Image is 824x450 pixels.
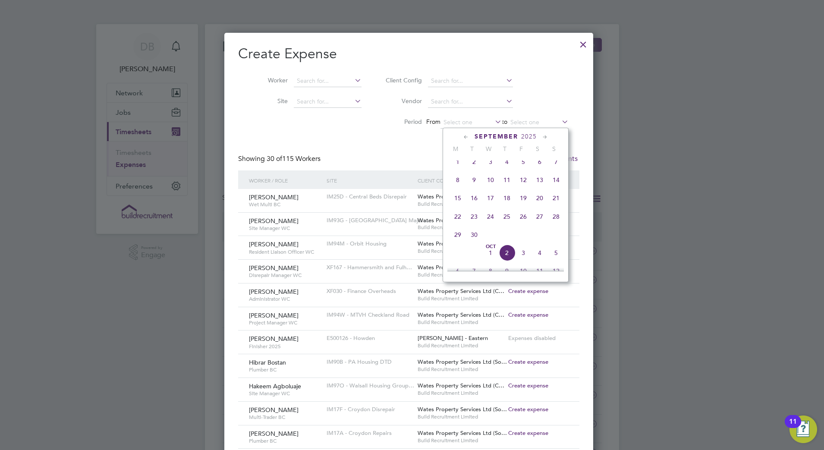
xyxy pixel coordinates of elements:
span: 5 [515,154,532,170]
div: Worker / Role [247,170,324,190]
span: Wates Property Services Ltd (So… [418,193,507,200]
span: 11 [499,172,515,188]
span: [PERSON_NAME] [249,193,299,201]
span: Wates Property Services Ltd (Sout… [418,264,512,271]
li: From to [372,112,579,133]
span: 24 [482,208,499,225]
span: 9 [466,172,482,188]
span: Wates Property Services Ltd (C… [418,240,504,247]
span: IM17A - Croydon Repairs [327,429,392,437]
span: IM90B - PA Housing DTD [327,358,392,365]
input: Search for... [294,75,362,87]
span: Finisher 2025 [249,343,320,350]
span: Oct [482,245,499,249]
input: Search for... [428,75,513,87]
span: [PERSON_NAME] [249,240,299,248]
span: Resident Liaison Officer WC [249,249,320,255]
div: 11 [789,422,797,433]
input: Select one [440,116,502,129]
span: Site Manager WC [249,390,320,397]
span: XF030 - Finance Overheads [327,287,396,295]
span: 4 [499,154,515,170]
span: 12 [548,263,564,279]
span: M [447,145,464,153]
h2: Create Expense [238,45,579,63]
span: 1 [450,154,466,170]
span: 7 [548,154,564,170]
span: Expenses disabled [508,334,556,342]
span: 10 [482,172,499,188]
span: 27 [532,208,548,225]
span: [PERSON_NAME] [249,264,299,272]
span: 14 [548,172,564,188]
span: 17 [482,190,499,206]
span: IM93G - [GEOGRAPHIC_DATA] Major… [327,217,429,224]
span: 26 [515,208,532,225]
span: XF167 - Hammersmith and Fulh… [327,264,412,271]
span: Create expense [508,311,548,318]
div: Site [324,170,415,190]
span: Administrator WC [249,296,320,302]
span: Create expense [508,429,548,437]
span: 3 [482,154,499,170]
span: Create expense [508,382,548,389]
span: 3 [515,245,532,261]
span: 6 [532,154,548,170]
span: 30 [466,227,482,243]
span: Build Recruitment Limited [418,413,504,420]
span: 16 [466,190,482,206]
span: Wates Property Services Ltd (C… [418,311,504,318]
label: Client Config [383,76,422,84]
span: IM97O - Walsall Housing Group… [327,382,414,389]
span: September [475,133,518,140]
span: 21 [548,190,564,206]
span: 30 of [267,154,282,163]
input: Search for... [294,96,362,108]
span: 12 [515,172,532,188]
span: 20 [532,190,548,206]
span: 2 [499,245,515,261]
span: [PERSON_NAME] [249,430,299,437]
span: Wates Property Services Ltd (So… [418,406,507,413]
input: Select one [507,116,569,129]
span: Wates Property Services Ltd (C… [418,382,504,389]
button: Open Resource Center, 11 new notifications [789,415,817,443]
span: Build Recruitment Limited [418,319,504,326]
span: Multi-Trader BC [249,414,320,421]
span: [PERSON_NAME] - Eastern [418,334,488,342]
span: 9 [499,263,515,279]
span: [PERSON_NAME] [249,217,299,225]
span: Plumber BC [249,366,320,373]
label: Period [383,118,422,126]
span: W [480,145,497,153]
span: Build Recruitment Limited [418,248,504,255]
span: Wates Property Services Ltd (C… [418,217,504,224]
span: [PERSON_NAME] [249,406,299,414]
span: 23 [466,208,482,225]
span: Build Recruitment Limited [418,437,504,444]
span: Wates Property Services Ltd (So… [418,358,507,365]
span: 11 [532,263,548,279]
span: Project Manager WC [249,319,320,326]
span: IM94M - Orbit Housing [327,240,387,247]
span: Create expense [508,287,548,295]
span: 2 [466,154,482,170]
span: Hakeem Agboluaje [249,382,301,390]
span: Create expense [508,358,548,365]
span: Build Recruitment Limited [418,224,504,231]
span: T [464,145,480,153]
span: Build Recruitment Limited [418,342,504,349]
span: 13 [532,172,548,188]
input: Search for... [428,96,513,108]
span: 1 [482,245,499,261]
span: 2025 [521,133,537,140]
span: Create expense [508,406,548,413]
span: 19 [515,190,532,206]
span: 8 [482,263,499,279]
span: 22 [450,208,466,225]
span: 25 [499,208,515,225]
span: 8 [450,172,466,188]
label: Site [249,97,288,105]
span: F [513,145,529,153]
span: Plumber BC [249,437,320,444]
